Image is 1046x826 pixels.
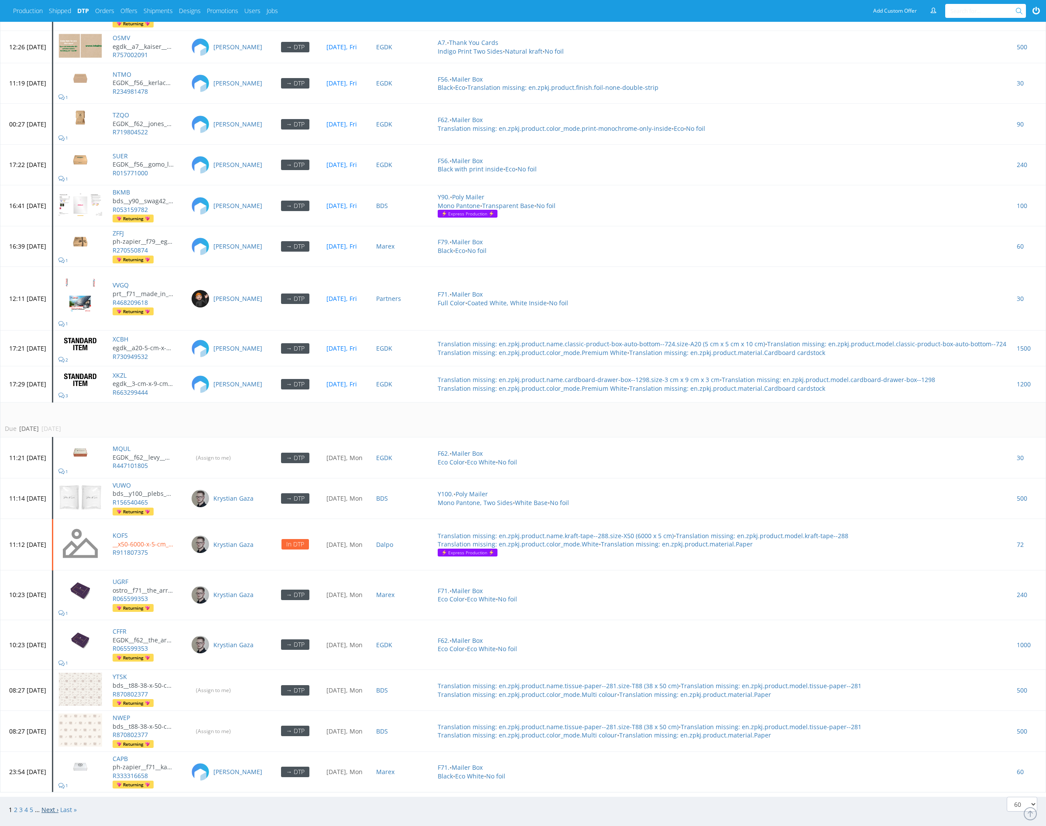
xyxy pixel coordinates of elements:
a: 100 [1017,201,1027,210]
a: EGDK__f62__levy__MQUL [113,453,180,462]
a: TZQO [113,111,129,119]
a: Eco [455,246,465,255]
a: R270550874 [113,246,148,254]
a: [PERSON_NAME] [213,120,262,129]
a: 1 [58,658,68,667]
a: Translation missing: en.zpkj.product.model.tissue-paper--281 [681,682,861,690]
a: 1 [58,174,68,183]
a: BDS [376,201,388,210]
a: Returning [113,307,154,316]
div: → DTP [281,241,309,252]
a: XKZL [113,371,127,379]
p: bds__y90__swag42__BKMB [113,197,174,205]
p: EGDK__f62__jones__TZQO [113,119,174,128]
a: 90 [1017,120,1024,128]
a: ph-zapier__f79__eggnovo_s_l__ZFFJ [113,237,180,246]
a: [DATE], Fri [326,43,357,51]
a: F56. [438,157,449,165]
input: (Assign to me) [191,451,236,464]
input: (Assign to me) [191,725,236,737]
a: White Base [515,498,548,507]
img: ico-item-standard-808b9a5c6fcb9b175e39178d47118b2d5b188ca6bffdaafcb6ea4123cac998db.png [58,369,102,391]
a: Marex [376,242,394,250]
div: In DTP [281,539,309,550]
span: 1 [65,610,68,616]
a: Translation missing: en.zpkj.product.name.classic-product-box-auto-bottom--724.size-A20 (5 cm x 5... [438,340,765,348]
p: egdk__a20-5-cm-x-5-cm-x-10-cm____XCBH [113,344,174,352]
input: (Assign to me) [191,684,236,696]
a: Krystian Gaza [213,641,254,649]
span: Returning [115,654,151,662]
a: 30 [1017,454,1024,462]
span: 1 [65,321,68,327]
a: bds__y90__swag42__BKMB [113,197,180,205]
span: Returning [115,20,151,27]
a: NTMO [113,70,131,79]
a: Coated White, White Inside [467,299,547,307]
span: 2 [65,357,68,363]
a: R719804522 [113,128,148,136]
img: ico-item-standard-808b9a5c6fcb9b175e39178d47118b2d5b188ca6bffdaafcb6ea4123cac998db.png [58,333,102,355]
a: [DATE], Fri [326,294,357,303]
a: EGDK [376,79,392,87]
a: SUER [113,152,128,160]
a: UGRF [113,577,128,586]
a: 500 [1017,494,1027,502]
a: egdk__3-cm-x-9-cm-x-3-cm____XKZL [113,379,180,388]
a: 500 [1017,43,1027,51]
a: Mailer Box [452,449,483,457]
a: R663299444 [113,388,148,396]
a: KOFS [113,531,128,539]
a: Eco White [467,458,496,466]
img: version_two_editor_design [58,106,102,131]
a: [DATE], Mon [326,686,363,694]
a: Krystian Gaza [213,590,254,599]
a: BDS [376,494,388,502]
a: 1 [58,467,68,475]
a: [DATE], Fri [326,79,357,87]
a: ZFFJ [113,229,124,237]
a: No foil [498,595,517,603]
a: EGDK__f62__the_arran_gift_box_company_ltd__CFFR [113,636,180,645]
img: no_design.png [58,522,102,565]
a: Returning [113,604,154,612]
a: → DTP [281,494,309,502]
a: EGDK [376,641,392,649]
a: [DATE], Fri [326,201,357,210]
a: Krystian Gaza [213,540,254,549]
a: Translation missing: en.zpkj.product.model.classic-product-box-auto-bottom--724 [767,340,1006,348]
a: CFFR [113,627,127,635]
a: Marex [376,590,394,599]
a: 1000 [1017,641,1031,649]
a: Mono Pantone, Two Sides [438,498,513,507]
a: 72 [1017,540,1024,549]
a: Eco Color [438,645,465,653]
span: 1 [65,94,68,100]
div: → DTP [281,294,309,304]
a: Translation missing: en.zpkj.product.color_mode.Multi colour [438,690,617,699]
img: version_two_editor_design [58,66,102,90]
a: R870802377 [113,690,148,698]
a: → DTP [281,344,309,352]
input: Search for... [950,4,1017,18]
a: [PERSON_NAME] [213,380,262,389]
div: → DTP [281,201,309,211]
a: EGDK [376,454,392,462]
img: version_two_editor_design.png [58,34,102,58]
a: Natural kraft [505,47,542,55]
a: R468209618 [113,298,148,307]
a: [DATE], Fri [326,380,357,388]
a: EGDK__f62__jones__TZQO [113,119,180,128]
a: Promotions [207,7,238,15]
a: F71. [438,587,449,595]
a: bds__t88-38-x-50-cm__casa_far_niente_gmbh__YTSK [113,681,180,690]
img: version_two_editor_design.png [58,713,102,747]
a: R730949532 [113,352,148,361]
a: F62. [438,636,449,645]
a: Production [13,7,43,15]
span: 1 [65,176,68,182]
a: bds__t88-38-x-50-cm__casa_far_niente_gmbh__NWEP [113,722,180,731]
a: Jobs [267,7,278,15]
p: EGDK__f62__levy__MQUL [113,453,174,462]
span: Returning [115,508,151,515]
